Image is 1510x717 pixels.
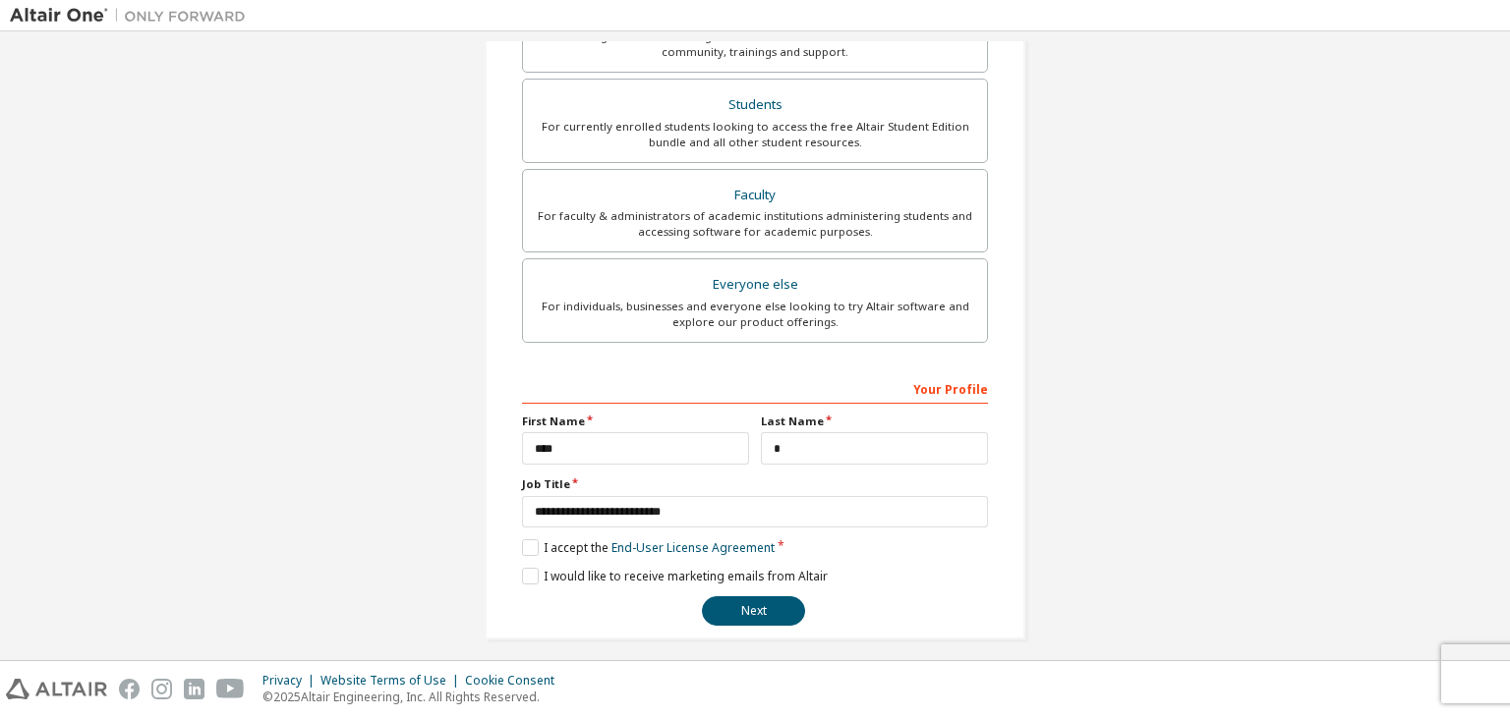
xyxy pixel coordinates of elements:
[262,689,566,705] p: © 2025 Altair Engineering, Inc. All Rights Reserved.
[522,539,775,556] label: I accept the
[535,28,975,60] div: For existing customers looking to access software downloads, HPC resources, community, trainings ...
[320,673,465,689] div: Website Terms of Use
[522,476,988,492] label: Job Title
[184,679,204,699] img: linkedin.svg
[151,679,172,699] img: instagram.svg
[465,673,566,689] div: Cookie Consent
[761,414,988,429] label: Last Name
[119,679,140,699] img: facebook.svg
[535,119,975,150] div: For currently enrolled students looking to access the free Altair Student Edition bundle and all ...
[535,271,975,299] div: Everyone else
[535,208,975,240] div: For faculty & administrators of academic institutions administering students and accessing softwa...
[216,679,245,699] img: youtube.svg
[611,539,775,556] a: End-User License Agreement
[702,596,805,626] button: Next
[262,673,320,689] div: Privacy
[522,414,749,429] label: First Name
[10,6,256,26] img: Altair One
[535,91,975,119] div: Students
[535,299,975,330] div: For individuals, businesses and everyone else looking to try Altair software and explore our prod...
[6,679,107,699] img: altair_logo.svg
[522,372,988,404] div: Your Profile
[535,182,975,209] div: Faculty
[522,568,828,584] label: I would like to receive marketing emails from Altair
